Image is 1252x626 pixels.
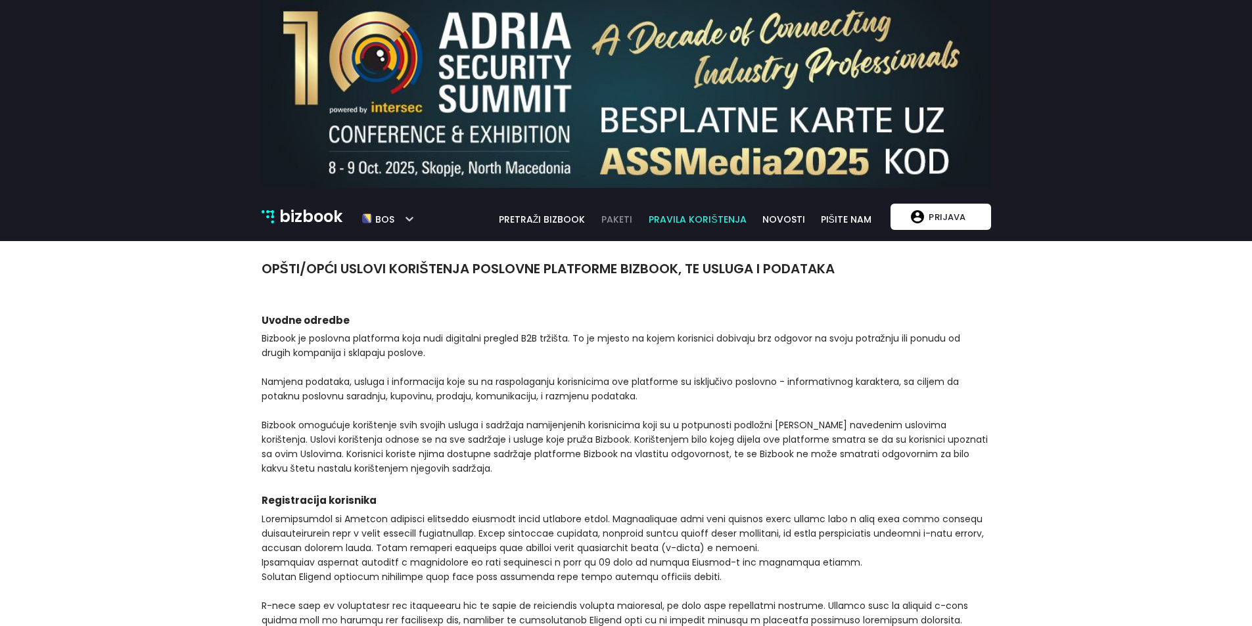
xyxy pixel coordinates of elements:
[490,212,594,227] a: pretraži bizbook
[593,212,640,227] a: paketi
[262,204,343,229] a: bizbook
[279,204,342,229] p: bizbook
[262,241,991,298] h2: Opšti/Opći uslovi korištenja poslovne platforme Bizbook, te usluga i podataka
[262,485,991,506] h5: Registracija korisnika
[755,212,813,227] a: novosti
[924,204,970,229] p: Prijava
[813,212,879,227] a: pišite nam
[362,208,372,230] img: bos
[640,212,754,227] a: pravila korištenja
[372,208,394,225] h5: bos
[262,305,991,326] h5: Uvodne odredbe
[911,210,924,223] img: account logo
[891,204,990,230] button: Prijava
[262,210,275,223] img: bizbook
[262,331,991,476] p: Bizbook je poslovna platforma koja nudi digitalni pregled B2B tržišta. To je mjesto na kojem kori...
